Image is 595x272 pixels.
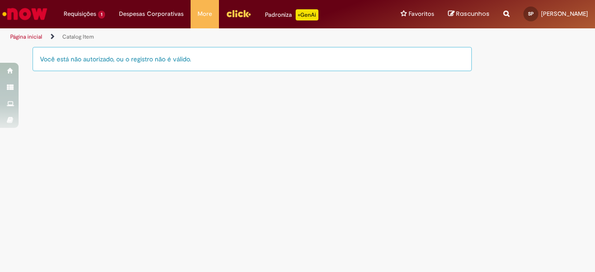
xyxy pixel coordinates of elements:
a: Rascunhos [448,10,489,19]
span: Despesas Corporativas [119,9,184,19]
span: SP [528,11,534,17]
img: click_logo_yellow_360x200.png [226,7,251,20]
div: Padroniza [265,9,318,20]
span: 1 [98,11,105,19]
ul: Trilhas de página [7,28,390,46]
span: More [198,9,212,19]
a: Catalog Item [62,33,94,40]
img: ServiceNow [1,5,49,23]
span: Favoritos [409,9,434,19]
p: +GenAi [296,9,318,20]
span: Rascunhos [456,9,489,18]
div: Você está não autorizado, ou o registro não é válido. [33,47,472,71]
span: Requisições [64,9,96,19]
a: Página inicial [10,33,42,40]
span: [PERSON_NAME] [541,10,588,18]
